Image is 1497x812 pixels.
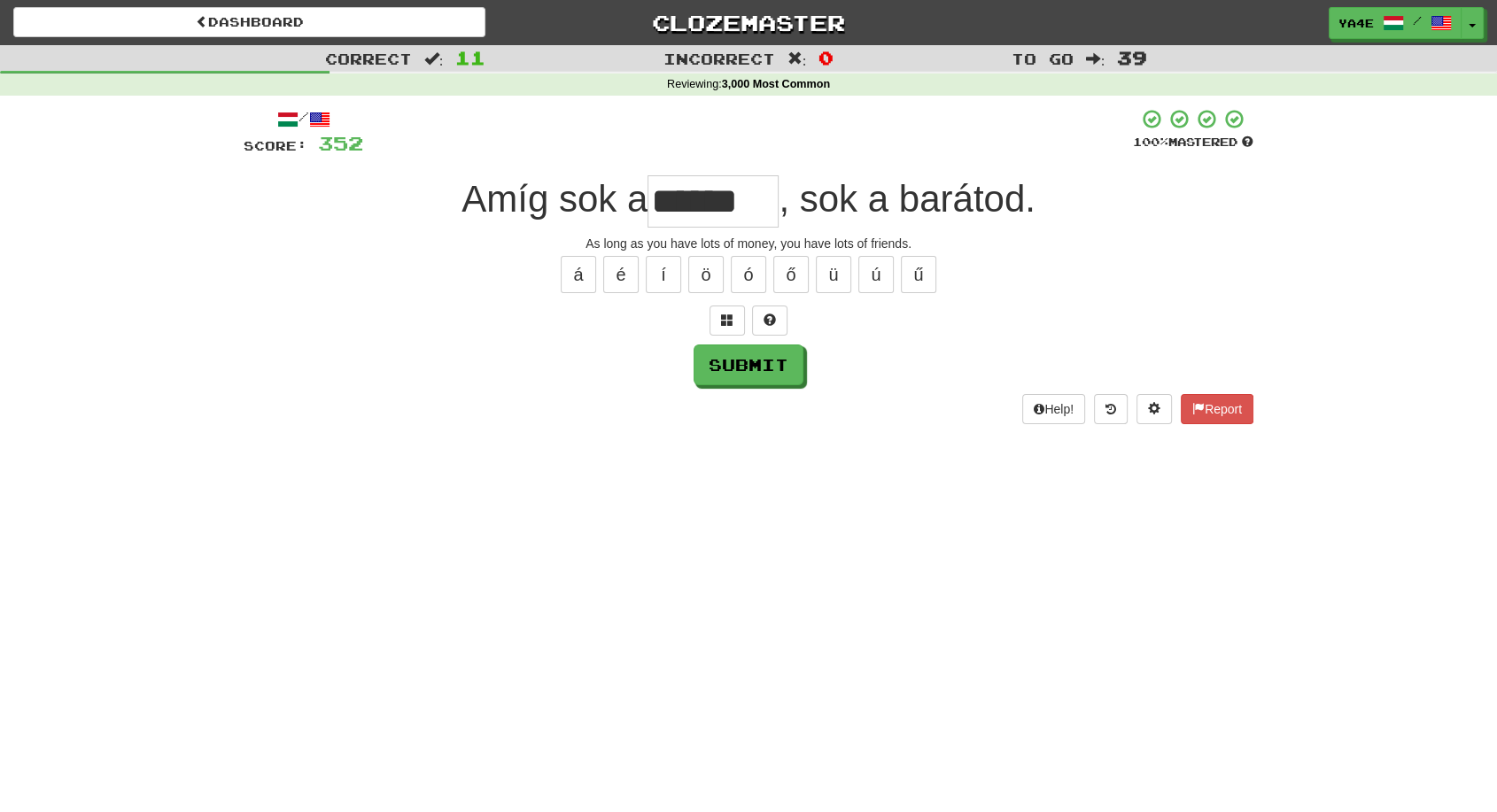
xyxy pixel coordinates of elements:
button: ö [688,256,724,293]
button: Submit [694,344,803,385]
button: Single letter hint - you only get 1 per sentence and score half the points! alt+h [752,305,787,336]
span: 100 % [1133,135,1168,149]
span: Incorrect [663,50,775,67]
div: As long as you have lots of money, you have lots of friends. [244,235,1253,252]
span: : [424,51,444,66]
div: Mastered [1133,135,1253,151]
button: ú [858,256,894,293]
span: 39 [1117,47,1147,68]
a: Dashboard [13,7,485,37]
span: : [787,51,807,66]
button: ű [901,256,936,293]
div: / [244,108,363,130]
button: é [603,256,639,293]
button: Help! [1022,394,1085,424]
button: ő [773,256,809,293]
span: 352 [318,132,363,154]
span: Ya4e [1338,15,1374,31]
button: Round history (alt+y) [1094,394,1128,424]
button: Report [1181,394,1253,424]
button: ó [731,256,766,293]
button: á [561,256,596,293]
span: : [1086,51,1105,66]
span: , sok a barátod. [779,178,1035,220]
button: Switch sentence to multiple choice alt+p [710,305,745,336]
span: / [1413,14,1422,27]
span: Score: [244,138,307,153]
span: To go [1012,50,1074,67]
a: Ya4e / [1329,7,1462,39]
button: ü [816,256,851,293]
span: Amíg sok a [462,178,648,220]
strong: 3,000 Most Common [722,78,830,90]
span: 0 [818,47,834,68]
span: Correct [325,50,412,67]
button: í [646,256,681,293]
span: 11 [455,47,485,68]
a: Clozemaster [512,7,984,38]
